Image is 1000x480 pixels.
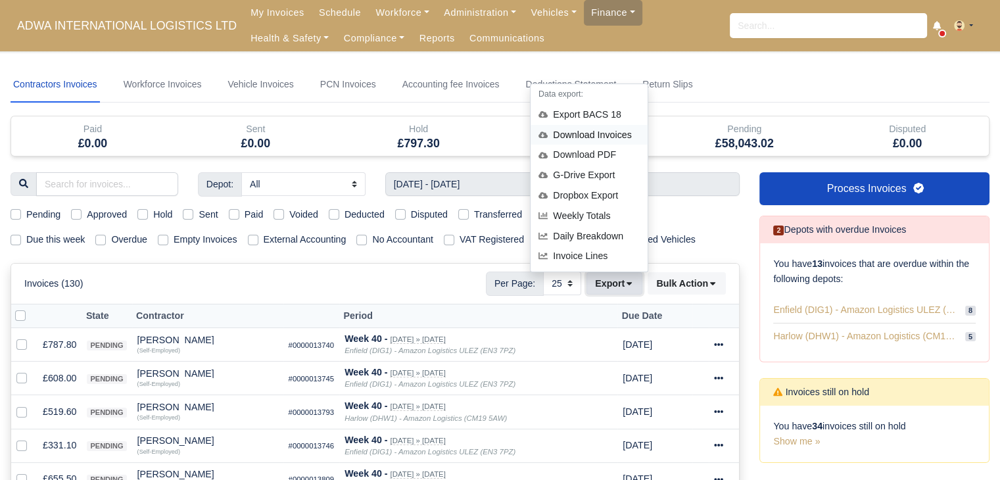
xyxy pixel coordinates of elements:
div: Sent [174,116,337,156]
div: [PERSON_NAME] [137,402,278,412]
h5: £0.00 [836,137,979,151]
td: £331.10 [37,429,82,462]
div: Disputed [826,116,989,156]
button: Export [586,272,642,295]
h5: £0.00 [184,137,327,151]
a: Show me » [773,436,820,446]
a: Enfield (DIG1) - Amazon Logistics ULEZ (EN3 7PZ) 8 [773,297,976,324]
input: End week... [572,172,740,196]
small: #0000013793 [289,408,335,416]
span: pending [87,341,126,350]
div: Pending [663,116,826,156]
span: pending [87,408,126,418]
span: ADWA INTERNATIONAL LOGISTICS LTD [11,12,243,39]
small: (Self-Employed) [137,448,180,455]
strong: 13 [812,258,822,269]
a: Accounting fee Invoices [400,67,502,103]
span: 5 [965,332,976,342]
label: Owned Vehicles [629,232,696,247]
strong: Week 40 - [345,367,387,377]
label: Due this week [26,232,85,247]
th: State [82,304,131,328]
span: 1 week from now [623,373,652,383]
div: G-Drive Export [531,166,648,186]
small: (Self-Employed) [137,414,180,421]
div: Paid [21,122,164,137]
h5: £0.00 [510,137,653,151]
h6: Data export: [531,84,648,105]
span: Enfield (DIG1) - Amazon Logistics ULEZ (EN3 7PZ) [773,302,960,318]
label: Voided [289,207,318,222]
span: 1 week from now [623,339,652,350]
td: £787.80 [37,328,82,362]
td: £608.00 [37,362,82,395]
iframe: Chat Widget [934,417,1000,480]
div: Export [586,272,648,295]
div: [PERSON_NAME] [137,436,278,445]
a: Weekly Totals [531,206,648,226]
span: 8 [965,306,976,316]
div: Download PDF [531,145,648,166]
a: Workforce Invoices [121,67,204,103]
i: Enfield (DIG1) - Amazon Logistics ULEZ (EN3 7PZ) [345,347,515,354]
strong: Week 40 - [345,333,387,344]
span: pending [87,441,126,451]
th: Period [339,304,617,328]
small: #0000013745 [289,375,335,383]
a: Daily Breakdown [531,226,648,247]
input: Search for invoices... [36,172,178,196]
small: [DATE] » [DATE] [390,369,445,377]
div: [PERSON_NAME] [137,335,278,345]
a: Reports [412,26,462,51]
th: Contractor [132,304,283,328]
strong: Week 40 - [345,400,387,411]
a: PCN Invoices [318,67,379,103]
i: Enfield (DIG1) - Amazon Logistics ULEZ (EN3 7PZ) [345,380,515,388]
span: 1 week from now [623,440,652,450]
a: ADWA INTERNATIONAL LOGISTICS LTD [11,13,243,39]
div: Dropbox Export [531,185,648,206]
label: Paid [245,207,264,222]
div: You have invoices still on hold [760,406,989,462]
a: Process Invoices [759,172,989,205]
input: Start week... [385,172,553,196]
span: Harlow (DHW1) - Amazon Logistics (CM19 5AW) [773,329,960,344]
label: External Accounting [264,232,346,247]
small: (Self-Employed) [137,381,180,387]
label: Sent [199,207,218,222]
label: Pending [26,207,60,222]
a: Contractors Invoices [11,67,100,103]
th: Due Date [617,304,692,328]
div: [PERSON_NAME] [137,369,278,378]
span: 1 week from now [623,406,652,417]
div: Sent [184,122,327,137]
button: Bulk Action [648,272,726,295]
label: Transferred [474,207,522,222]
h6: Depots with overdue Invoices [773,224,906,235]
div: Hold [347,122,490,137]
small: [DATE] » [DATE] [390,437,445,445]
h5: £58,043.02 [673,137,816,151]
small: [DATE] » [DATE] [390,470,445,479]
label: VAT Registered [460,232,524,247]
small: (Self-Employed) [137,347,180,354]
h6: Invoices (130) [24,278,83,289]
a: Communications [462,26,552,51]
h5: £0.00 [21,137,164,151]
small: [DATE] » [DATE] [390,335,445,344]
a: Return Slips [640,67,695,103]
div: Pending [673,122,816,137]
label: Overdue [111,232,147,247]
h5: £797.30 [347,137,490,151]
div: [PERSON_NAME] [137,469,278,479]
strong: 34 [812,421,822,431]
strong: Week 40 - [345,468,387,479]
h6: Invoices still on hold [773,387,869,398]
a: Vehicle Invoices [225,67,296,103]
label: Hold [153,207,172,222]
